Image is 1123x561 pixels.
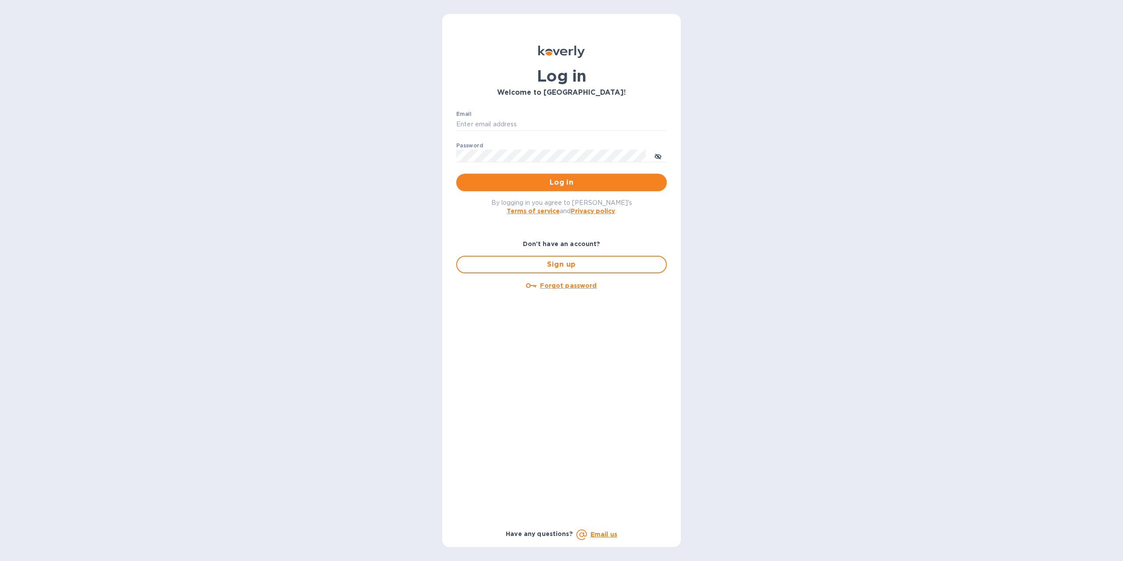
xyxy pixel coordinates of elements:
label: Email [456,111,472,117]
b: Have any questions? [506,530,573,537]
a: Terms of service [507,207,560,214]
h3: Welcome to [GEOGRAPHIC_DATA]! [456,89,667,97]
button: Log in [456,174,667,191]
b: Don't have an account? [523,240,601,247]
a: Privacy policy [571,207,615,214]
label: Password [456,143,483,148]
span: Log in [463,177,660,188]
h1: Log in [456,67,667,85]
button: Sign up [456,256,667,273]
img: Koverly [538,46,585,58]
u: Forgot password [540,282,597,289]
button: toggle password visibility [649,147,667,164]
a: Email us [590,531,617,538]
span: By logging in you agree to [PERSON_NAME]'s and . [491,199,632,214]
input: Enter email address [456,118,667,131]
span: Sign up [464,259,659,270]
